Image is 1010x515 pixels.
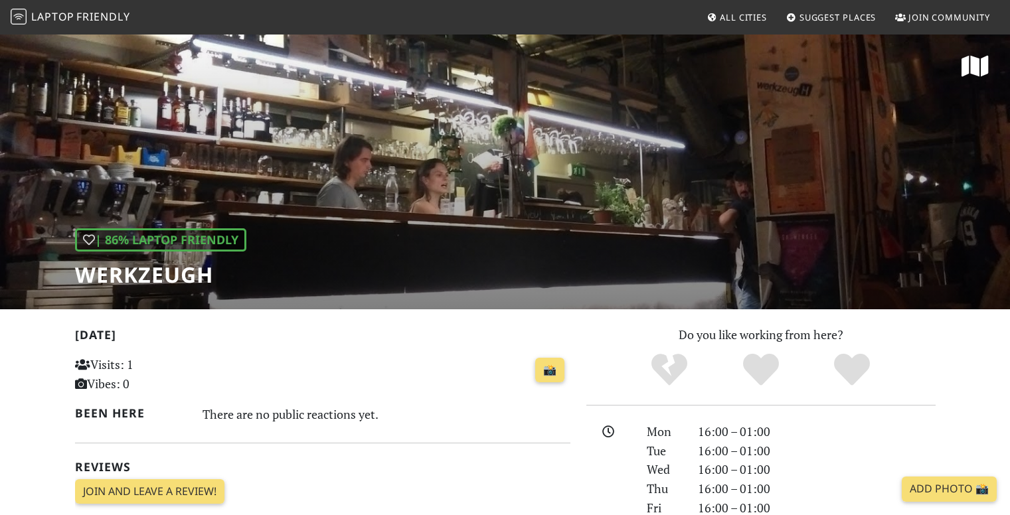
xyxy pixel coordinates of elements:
h2: Been here [75,406,187,420]
span: Laptop [31,9,74,24]
a: Suggest Places [781,5,882,29]
div: Mon [639,422,689,441]
div: Yes [715,352,807,388]
div: 16:00 – 01:00 [690,441,944,461]
h2: Reviews [75,460,570,474]
div: 16:00 – 01:00 [690,479,944,498]
div: | 86% Laptop Friendly [75,228,246,252]
h1: WerkzeugH [75,262,246,287]
span: Friendly [76,9,129,24]
div: 16:00 – 01:00 [690,422,944,441]
span: Suggest Places [800,11,877,23]
div: 16:00 – 01:00 [690,460,944,479]
a: LaptopFriendly LaptopFriendly [11,6,130,29]
div: Thu [639,479,689,498]
div: Definitely! [806,352,898,388]
div: No [624,352,715,388]
div: Tue [639,441,689,461]
div: There are no public reactions yet. [203,404,570,425]
span: Join Community [908,11,990,23]
div: Wed [639,460,689,479]
a: Join Community [890,5,995,29]
a: All Cities [701,5,772,29]
img: LaptopFriendly [11,9,27,25]
p: Visits: 1 Vibes: 0 [75,355,230,394]
a: Join and leave a review! [75,479,224,504]
a: Add Photo 📸 [902,477,997,502]
span: All Cities [720,11,767,23]
a: 📸 [535,358,564,383]
h2: [DATE] [75,328,570,347]
p: Do you like working from here? [586,325,936,344]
